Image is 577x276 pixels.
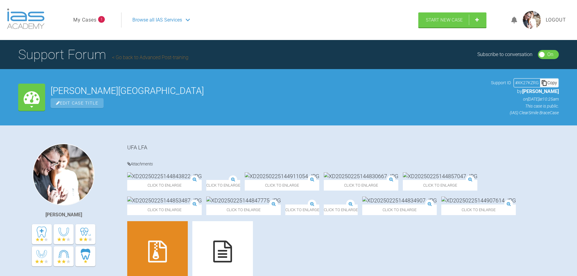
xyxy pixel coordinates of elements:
[127,160,559,168] h4: Attachments
[51,98,104,108] span: Edit Case Title
[206,197,281,204] img: XD20250225144847775.JPG
[324,180,398,191] span: Click to enlarge
[403,180,477,191] span: Click to enlarge
[362,197,437,204] img: XD20250225144834907.JPG
[514,79,540,86] div: # XK27KZRG
[98,16,105,23] span: 1
[7,8,45,29] img: logo-light.3e3ef733.png
[127,144,559,151] div: UFA LFA
[418,12,486,28] a: Start New Case
[112,55,188,60] a: Go back to Advanced Post-training
[491,96,559,102] p: on [DATE] at 10:25am
[324,172,398,180] img: XD20250225144830667.JPG
[547,51,553,58] div: On
[362,205,437,215] span: Click to enlarge
[403,172,477,180] img: XD20250225144857047.JPG
[477,51,532,58] div: Subscribe to conversation
[491,88,559,95] p: by
[245,172,319,180] img: XD20250225144911054.JPG
[127,205,202,215] span: Click to enlarge
[73,16,97,24] a: My Cases
[491,79,511,86] span: Support ID
[206,205,281,215] span: Click to enlarge
[127,197,202,204] img: XD20250225144853487.JPG
[426,17,463,23] span: Start New Case
[491,103,559,109] p: This case is public.
[33,144,95,205] img: Grant McAree
[285,205,319,215] span: Click to enlarge
[546,16,566,24] a: Logout
[127,180,202,191] span: Click to enlarge
[45,211,82,219] div: [PERSON_NAME]
[18,44,188,65] h1: Support Forum
[523,11,541,29] img: profile.png
[441,197,516,204] img: XD20250225144907614.JPG
[441,205,516,215] span: Click to enlarge
[324,205,358,215] span: Click to enlarge
[522,88,559,94] span: [PERSON_NAME]
[540,79,558,87] div: Copy
[245,180,319,191] span: Click to enlarge
[51,86,486,95] h2: [PERSON_NAME][GEOGRAPHIC_DATA]
[132,16,182,24] span: Browse all IAS Services
[491,109,559,116] p: (IAS) ClearSmile Brace Case
[206,180,240,191] span: Click to enlarge
[127,172,202,180] img: XD20250225144843822.JPG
